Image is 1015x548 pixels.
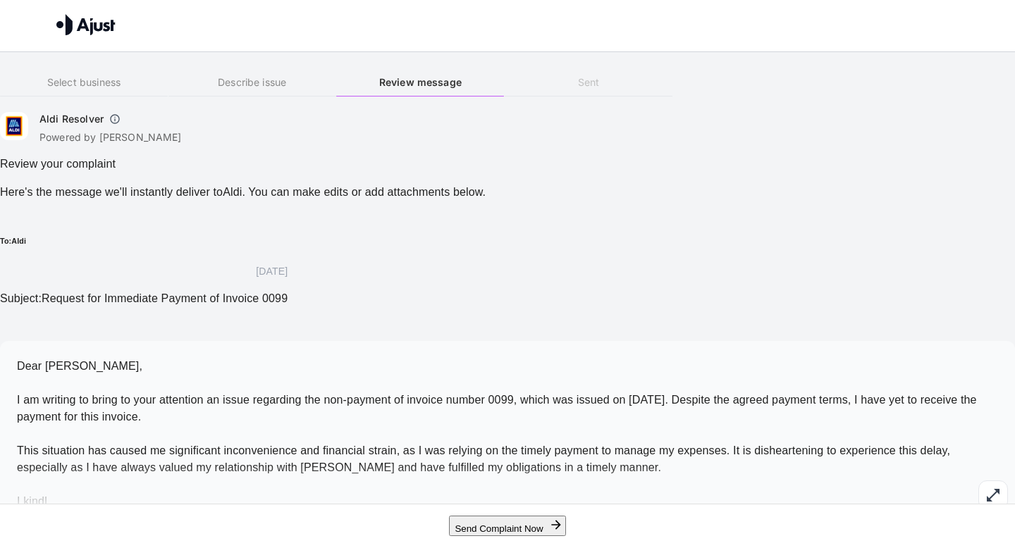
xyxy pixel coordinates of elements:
[56,14,116,35] img: Ajust
[505,75,672,90] h6: Sent
[17,360,977,507] span: Dear [PERSON_NAME], I am writing to bring to your attention an issue regarding the non-payment of...
[336,75,504,90] h6: Review message
[39,130,182,144] p: Powered by [PERSON_NAME]
[168,75,336,90] h6: Describe issue
[39,112,104,126] h6: Aldi Resolver
[47,495,57,507] span: ...
[449,516,565,536] button: Send Complaint Now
